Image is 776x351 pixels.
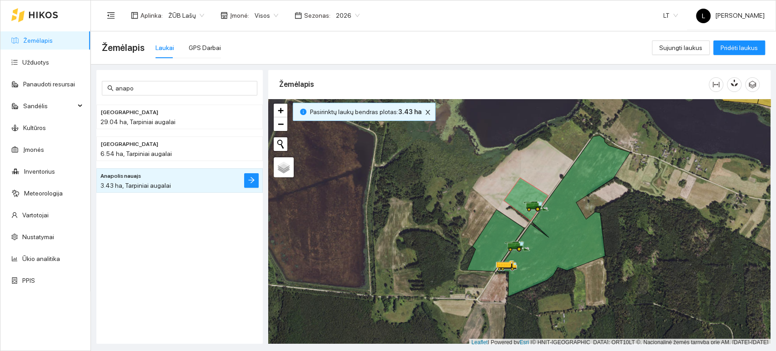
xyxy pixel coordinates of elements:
span: close [423,109,433,115]
span: calendar [295,12,302,19]
span: 3.43 ha, Tarpiniai augalai [100,182,171,189]
button: column-width [709,77,723,92]
button: Pridėti laukus [713,40,765,55]
span: Anapolis [100,140,158,149]
input: Paieška [115,83,252,93]
span: Sandėlis [23,97,75,115]
span: LT [663,9,678,22]
span: Pridėti laukus [721,43,758,53]
span: search [107,85,114,91]
button: menu-fold [102,6,120,25]
a: Kultūros [23,124,46,131]
span: Visos [255,9,278,22]
a: Užduotys [22,59,49,66]
a: Panaudoti resursai [23,80,75,88]
span: 2026 [336,9,360,22]
a: Nustatymai [22,233,54,241]
span: ŽŪB Lašų [168,9,204,22]
button: Sujungti laukus [652,40,710,55]
span: menu-fold [107,11,115,20]
a: Zoom in [274,104,287,117]
span: [PERSON_NAME] [696,12,765,19]
button: Initiate a new search [274,137,287,151]
span: Įmonė : [230,10,249,20]
div: Žemėlapis [279,71,709,97]
a: Sujungti laukus [652,44,710,51]
a: Meteorologija [24,190,63,197]
span: Anapolis [100,108,158,117]
span: column-width [709,81,723,88]
span: shop [220,12,228,19]
div: | Powered by © HNIT-[GEOGRAPHIC_DATA]; ORT10LT ©, Nacionalinė žemės tarnyba prie AM, [DATE]-[DATE] [469,339,771,346]
a: Vartotojai [22,211,49,219]
span: Aplinka : [140,10,163,20]
a: Layers [274,157,294,177]
span: 6.54 ha, Tarpiniai augalai [100,150,172,157]
a: Esri [520,339,529,346]
b: 3.43 ha [398,108,421,115]
a: Įmonės [23,146,44,153]
span: layout [131,12,138,19]
span: L [702,9,705,23]
a: Žemėlapis [23,37,53,44]
a: Zoom out [274,117,287,131]
span: Sezonas : [304,10,330,20]
span: + [278,105,284,116]
span: − [278,118,284,130]
span: arrow-right [248,176,255,185]
button: close [422,107,433,118]
span: Pasirinktų laukų bendras plotas : [310,107,421,117]
div: Laukai [155,43,174,53]
span: Anapolis nauajs [100,172,141,181]
span: info-circle [300,109,306,115]
span: Sujungti laukus [659,43,702,53]
a: Inventorius [24,168,55,175]
span: Žemėlapis [102,40,145,55]
span: | [531,339,532,346]
a: Ūkio analitika [22,255,60,262]
div: GPS Darbai [189,43,221,53]
span: 29.04 ha, Tarpiniai augalai [100,118,175,125]
button: arrow-right [244,173,259,188]
a: PPIS [22,277,35,284]
a: Leaflet [471,339,488,346]
a: Pridėti laukus [713,44,765,51]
